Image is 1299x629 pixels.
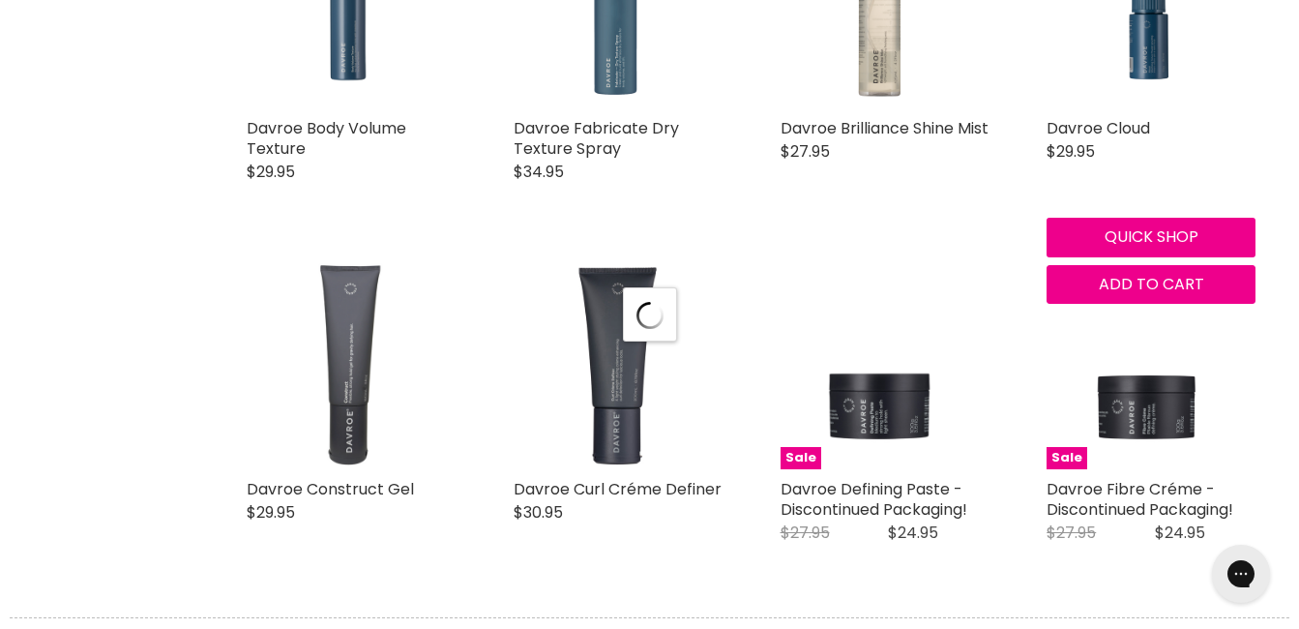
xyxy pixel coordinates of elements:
[514,501,563,524] span: $30.95
[888,522,938,544] span: $24.95
[781,140,830,163] span: $27.95
[1047,140,1095,163] span: $29.95
[781,117,989,139] a: Davroe Brilliance Shine Mist
[1047,447,1087,469] span: Sale
[781,478,967,521] a: Davroe Defining Paste - Discontinued Packaging!
[781,260,989,469] a: Davroe Defining Paste Davroe Defining Paste - Discontinued Packaging! Sale
[247,260,456,469] img: Davroe Construct Gel
[1047,522,1096,544] span: $27.95
[1047,260,1255,469] a: Davroe Fibre Creme Davroe Fibre Créme - Discontinued Packaging! Sale
[1155,522,1205,544] span: $24.95
[247,117,406,160] a: Davroe Body Volume Texture
[514,117,679,160] a: Davroe Fabricate Dry Texture Spray
[781,260,989,469] img: Davroe Defining Paste - Discontinued Packaging!
[247,501,295,524] span: $29.95
[247,260,456,469] a: Davroe Construct Gel Davroe Construct Gel
[514,260,723,469] a: Davroe Curl Creme Davroe Curl Créme Definer
[247,161,295,183] span: $29.95
[1202,538,1280,610] iframe: Gorgias live chat messenger
[514,260,723,469] img: Davroe Curl Créme Definer
[514,478,722,500] a: Davroe Curl Créme Definer
[514,161,564,183] span: $34.95
[247,478,414,500] a: Davroe Construct Gel
[1047,478,1233,521] a: Davroe Fibre Créme - Discontinued Packaging!
[781,447,821,469] span: Sale
[1099,273,1204,295] span: Add to cart
[1047,218,1255,256] button: Quick shop
[1047,265,1255,304] button: Add to cart
[1047,117,1150,139] a: Davroe Cloud
[781,522,830,544] span: $27.95
[1047,260,1255,469] img: Davroe Fibre Créme - Discontinued Packaging!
